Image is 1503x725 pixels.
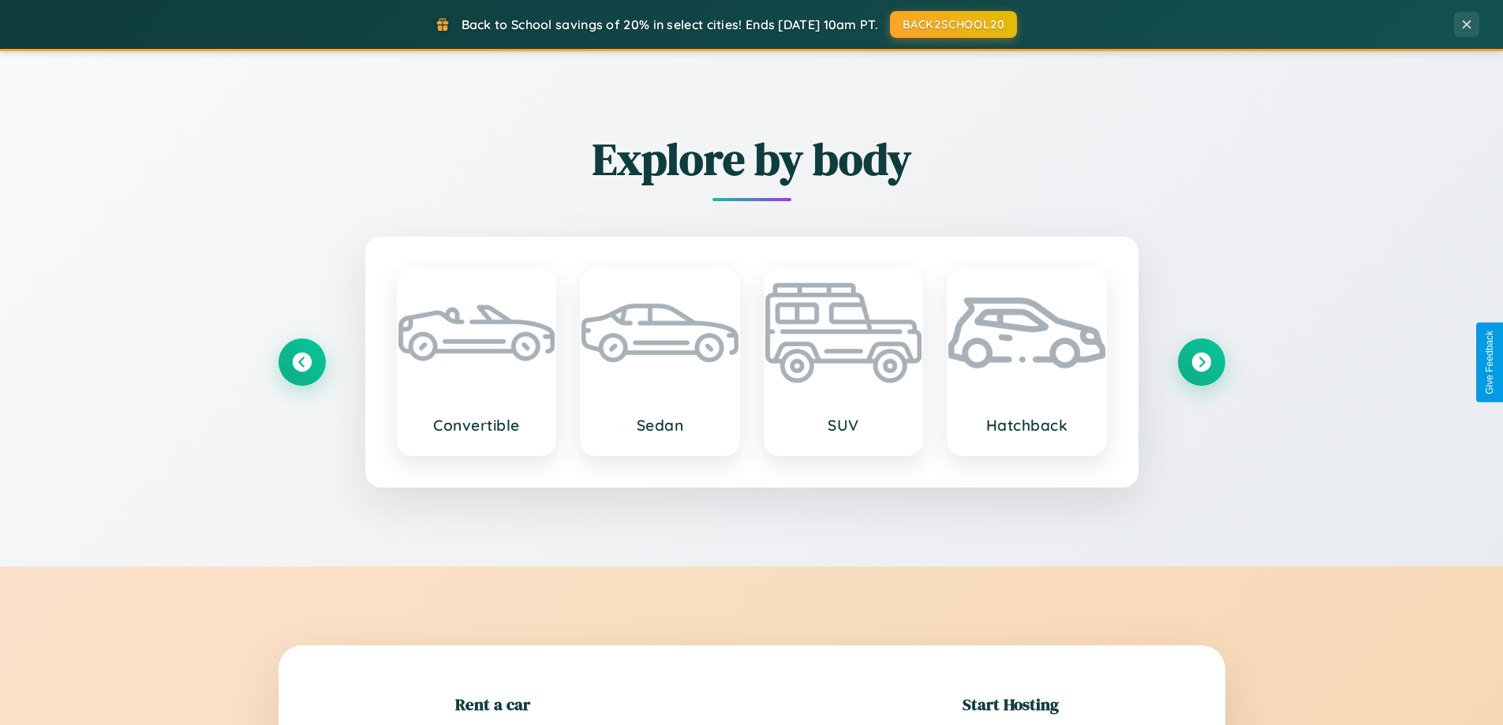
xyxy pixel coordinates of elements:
h3: Hatchback [964,416,1090,435]
h3: SUV [781,416,907,435]
div: Give Feedback [1484,331,1495,394]
h3: Sedan [597,416,723,435]
button: BACK2SCHOOL20 [890,11,1017,38]
h2: Explore by body [279,129,1225,189]
h2: Rent a car [455,693,530,716]
span: Back to School savings of 20% in select cities! Ends [DATE] 10am PT. [462,17,878,32]
h3: Convertible [414,416,540,435]
h2: Start Hosting [963,693,1059,716]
